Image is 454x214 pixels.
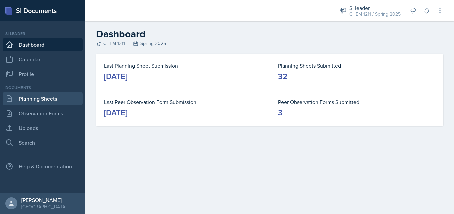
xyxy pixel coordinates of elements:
[104,62,262,70] dt: Last Planning Sheet Submission
[278,62,435,70] dt: Planning Sheets Submitted
[349,4,401,12] div: Si leader
[3,121,83,135] a: Uploads
[3,136,83,149] a: Search
[96,40,443,47] div: CHEM 1211 Spring 2025
[3,85,83,91] div: Documents
[3,38,83,51] a: Dashboard
[3,160,83,173] div: Help & Documentation
[278,71,287,82] div: 32
[104,71,127,82] div: [DATE]
[278,107,283,118] div: 3
[3,92,83,105] a: Planning Sheets
[21,197,66,203] div: [PERSON_NAME]
[21,203,66,210] div: [GEOGRAPHIC_DATA]
[104,98,262,106] dt: Last Peer Observation Form Submission
[3,31,83,37] div: Si leader
[3,107,83,120] a: Observation Forms
[96,28,443,40] h2: Dashboard
[3,67,83,81] a: Profile
[104,107,127,118] div: [DATE]
[349,11,401,18] div: CHEM 1211 / Spring 2025
[278,98,435,106] dt: Peer Observation Forms Submitted
[3,53,83,66] a: Calendar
